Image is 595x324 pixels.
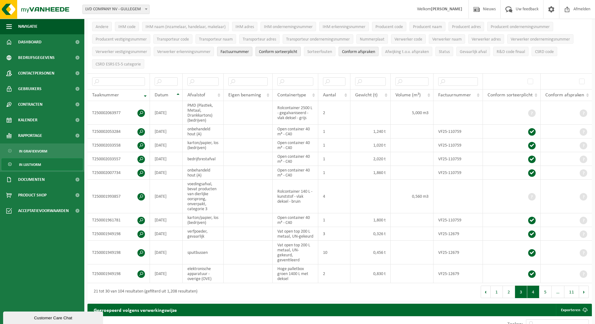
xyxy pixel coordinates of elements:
[318,125,350,138] td: 1
[318,138,350,152] td: 1
[545,93,584,98] span: Conform afspraken
[435,47,453,56] button: StatusStatus: Activate to sort
[18,65,54,81] span: Contactpersonen
[87,213,150,227] td: T250001961781
[319,22,369,31] button: IHM erkenningsnummerIHM erkenningsnummer: Activate to sort
[150,180,183,213] td: [DATE]
[413,25,442,29] span: Producent naam
[2,158,83,170] a: In lijstvorm
[438,93,471,98] span: Factuurnummer
[449,22,484,31] button: Producent adresProducent adres: Activate to sort
[92,22,112,31] button: AndereAndere: Activate to sort
[273,227,319,241] td: Vat open top 200 L metaal, UN-gekeurd
[273,152,319,166] td: Open container 40 m³ - C40
[481,286,491,298] button: Previous
[260,22,316,31] button: IHM ondernemingsnummerIHM ondernemingsnummer: Activate to sort
[372,22,406,31] button: Producent codeProducent code: Activate to sort
[434,264,483,283] td: VF25-12679
[318,152,350,166] td: 1
[87,241,150,264] td: T250001949198
[385,50,429,54] span: Afwijking t.o.v. afspraken
[150,166,183,180] td: [DATE]
[409,22,445,31] button: Producent naamProducent naam: Activate to sort
[286,37,350,42] span: Transporteur ondernemingsnummer
[273,166,319,180] td: Open container 40 m³ - C40
[92,34,150,44] button: Producent vestigingsnummerProducent vestigingsnummer: Activate to sort
[150,125,183,138] td: [DATE]
[18,187,47,203] span: Product Shop
[142,22,229,31] button: IHM naam (inzamelaar, handelaar, makelaar)IHM naam (inzamelaar, handelaar, makelaar): Activate to...
[259,50,297,54] span: Conform sorteerplicht
[18,19,37,34] span: Navigatie
[87,304,183,316] h2: Gegroepeerd volgens verwerkingswijze
[273,264,319,283] td: Hoge palletbox groen 1400 L met deksel
[157,50,211,54] span: Verwerker erkenningsnummer
[92,47,151,56] button: Verwerker vestigingsnummerVerwerker vestigingsnummer: Activate to sort
[350,125,391,138] td: 1,240 t
[150,241,183,264] td: [DATE]
[18,172,45,187] span: Documenten
[273,213,319,227] td: Open container 40 m³ - C40
[318,264,350,283] td: 2
[18,50,55,65] span: Bedrijfsgegevens
[539,286,552,298] button: 5
[87,138,150,152] td: T250002033558
[511,37,570,42] span: Verwerker ondernemingsnummer
[273,101,319,125] td: Rolcontainer 2500 L - gegalvaniseerd - vlak deksel - grijs
[535,50,554,54] span: CSRD code
[434,227,483,241] td: VF25-12679
[199,37,233,42] span: Transporteur naam
[460,50,487,54] span: Gevaarlijk afval
[273,180,319,213] td: Rolcontainer 140 L - kunststof - vlak deksel - bruin
[342,50,375,54] span: Conform afspraken
[472,37,501,42] span: Verwerker adres
[503,286,515,298] button: 2
[452,25,481,29] span: Producent adres
[323,93,336,98] span: Aantal
[318,213,350,227] td: 1
[3,310,104,324] iframe: chat widget
[350,241,391,264] td: 0,456 t
[18,81,42,97] span: Gebruikers
[564,286,579,298] button: 11
[318,227,350,241] td: 3
[183,138,224,152] td: karton/papier, los (bedrijven)
[391,101,434,125] td: 5,000 m3
[434,125,483,138] td: VF25-110759
[355,93,378,98] span: Gewicht (t)
[83,5,149,14] span: LVD COMPANY NV - GULLEGEM
[434,152,483,166] td: VF25-110759
[468,34,504,44] button: Verwerker adresVerwerker adres: Activate to sort
[150,227,183,241] td: [DATE]
[82,5,150,14] span: LVD COMPANY NV - GULLEGEM
[87,227,150,241] td: T250001949198
[183,125,224,138] td: onbehandeld hout (A)
[264,25,313,29] span: IHM ondernemingsnummer
[183,101,224,125] td: PMD (Plastiek, Metaal, Drankkartons) (bedrijven)
[434,213,483,227] td: VF25-110759
[434,166,483,180] td: VF25-110759
[434,241,483,264] td: VF25-12679
[155,93,168,98] span: Datum
[318,241,350,264] td: 10
[150,101,183,125] td: [DATE]
[488,93,533,98] span: Conform sorteerplicht
[318,180,350,213] td: 4
[153,34,192,44] button: Transporteur codeTransporteur code: Activate to sort
[391,34,426,44] button: Verwerker codeVerwerker code: Activate to sort
[579,286,589,298] button: Next
[439,50,450,54] span: Status
[183,227,224,241] td: verfpoeder, gevaarlijk
[277,93,306,98] span: Containertype
[273,125,319,138] td: Open container 40 m³ - C40
[431,7,462,12] strong: [PERSON_NAME]
[118,25,136,29] span: IHM code
[221,50,249,54] span: Factuurnummer
[456,47,490,56] button: Gevaarlijk afval : Activate to sort
[239,34,280,44] button: Transporteur adresTransporteur adres: Activate to sort
[196,34,236,44] button: Transporteur naamTransporteur naam: Activate to sort
[491,25,550,29] span: Producent ondernemingsnummer
[375,25,403,29] span: Producent code
[87,125,150,138] td: T250002053284
[350,138,391,152] td: 1,020 t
